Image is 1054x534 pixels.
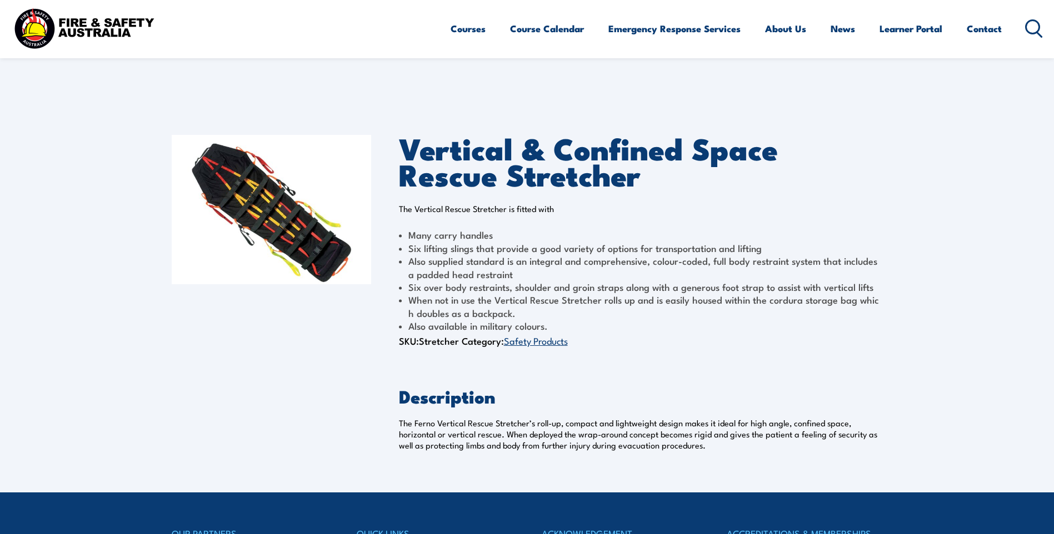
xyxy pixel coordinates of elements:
[399,203,883,214] p: The Vertical Rescue Stretcher is fitted with
[608,14,741,43] a: Emergency Response Services
[399,293,883,319] li: When not in use the Vertical Rescue Stretcher rolls up and is easily housed within the cordura st...
[765,14,806,43] a: About Us
[399,254,883,280] li: Also supplied standard is an integral and comprehensive, colour-coded, full body restraint system...
[172,135,371,284] img: Vertical & Confined Space Rescue Stretcher
[399,228,883,241] li: Many carry handles
[451,14,486,43] a: Courses
[399,417,883,451] p: The Ferno Vertical Rescue Stretcher’s roll-up, compact and lightweight design makes it ideal for ...
[399,241,883,254] li: Six lifting slings that provide a good variety of options for transportation and lifting
[510,14,584,43] a: Course Calendar
[831,14,855,43] a: News
[504,334,568,347] a: Safety Products
[399,334,459,347] span: SKU:
[880,14,942,43] a: Learner Portal
[967,14,1002,43] a: Contact
[462,334,568,347] span: Category:
[399,135,883,187] h1: Vertical & Confined Space Rescue Stretcher
[399,319,883,332] li: Also available in military colours.
[399,280,883,293] li: Six over body restraints, shoulder and groin straps along with a generous foot strap to assist wi...
[399,388,883,404] h2: Description
[419,334,459,347] span: Stretcher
